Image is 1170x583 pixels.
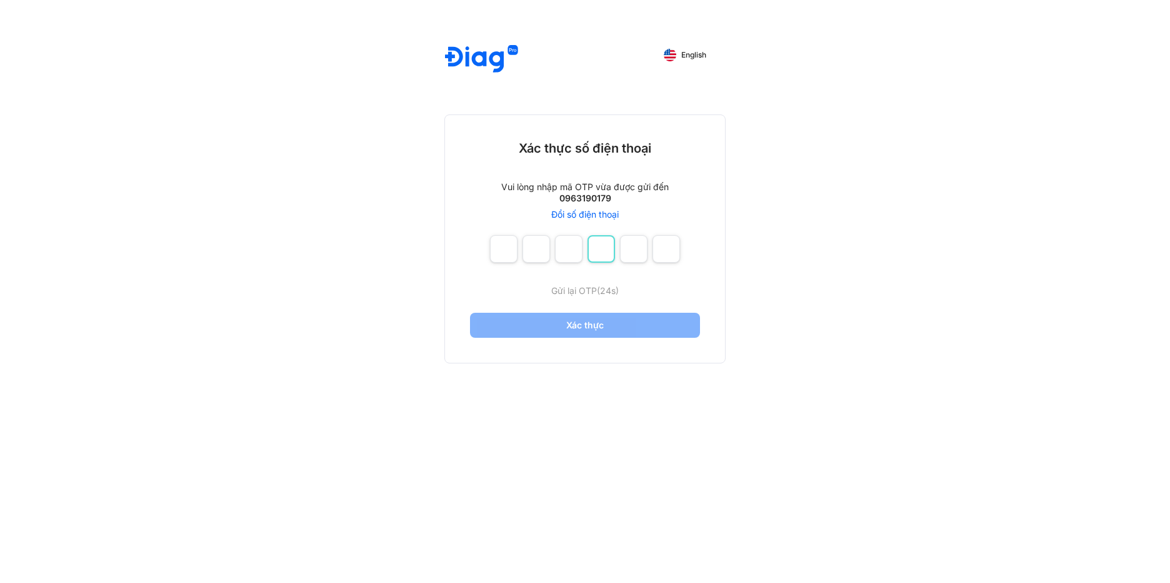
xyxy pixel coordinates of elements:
div: Xác thực số điện thoại [519,140,651,156]
img: logo [445,45,518,74]
span: English [681,51,706,59]
button: English [655,45,715,65]
div: 0963190179 [559,193,611,204]
button: Xác thực [470,313,700,338]
a: Đổi số điện thoại [551,209,619,220]
img: English [664,49,676,61]
div: Vui lòng nhập mã OTP vừa được gửi đến [501,181,669,193]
